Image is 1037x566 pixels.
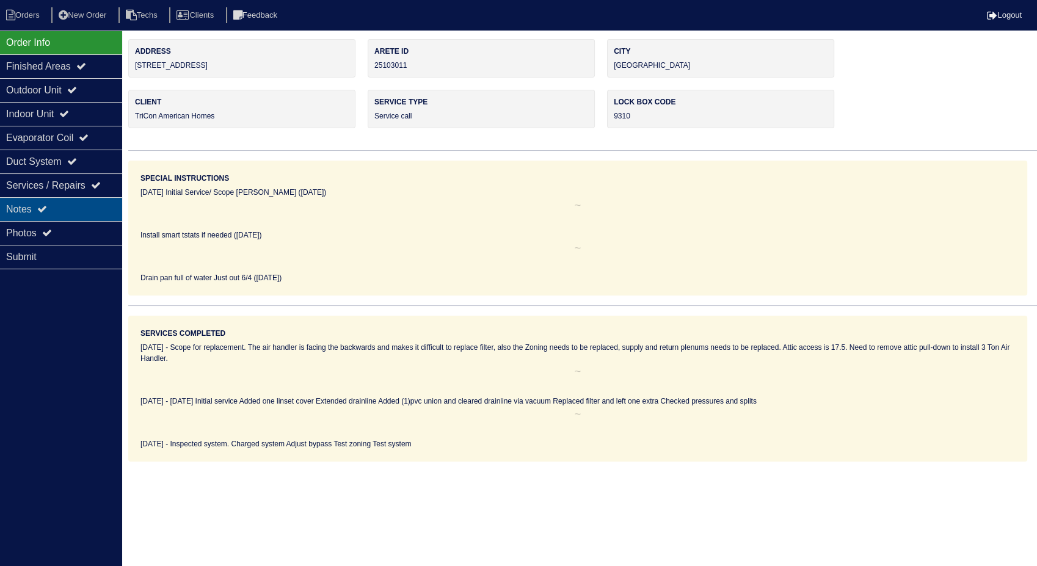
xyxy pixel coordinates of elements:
a: New Order [51,10,116,20]
div: Install smart tstats if needed ([DATE]) [140,230,1015,241]
label: Address [135,46,349,57]
div: [DATE] - Scope for replacement. The air handler is facing the backwards and makes it difficult to... [140,342,1015,364]
div: Drain pan full of water Just out 6/4 ([DATE]) [140,272,1015,283]
li: Clients [169,7,224,24]
label: Arete ID [374,46,588,57]
label: Services Completed [140,328,225,339]
label: Lock box code [614,96,828,107]
li: New Order [51,7,116,24]
div: 25103011 [368,39,595,78]
div: [GEOGRAPHIC_DATA] [607,39,834,78]
label: Client [135,96,349,107]
div: Service call [368,90,595,128]
label: City [614,46,828,57]
div: [DATE] - [DATE] Initial service Added one linset cover Extended drainline Added (1)pvc union and ... [140,396,1015,407]
a: Techs [118,10,167,20]
label: Service Type [374,96,588,107]
div: TriCon American Homes [128,90,355,128]
div: [STREET_ADDRESS] [128,39,355,78]
div: [DATE] Initial Service/ Scope [PERSON_NAME] ([DATE]) [140,187,1015,198]
div: [DATE] - Inspected system. Charged system Adjust bypass Test zoning Test system [140,438,1015,449]
div: 9310 [607,90,834,128]
li: Feedback [226,7,287,24]
label: Special Instructions [140,173,229,184]
a: Logout [987,10,1022,20]
li: Techs [118,7,167,24]
a: Clients [169,10,224,20]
